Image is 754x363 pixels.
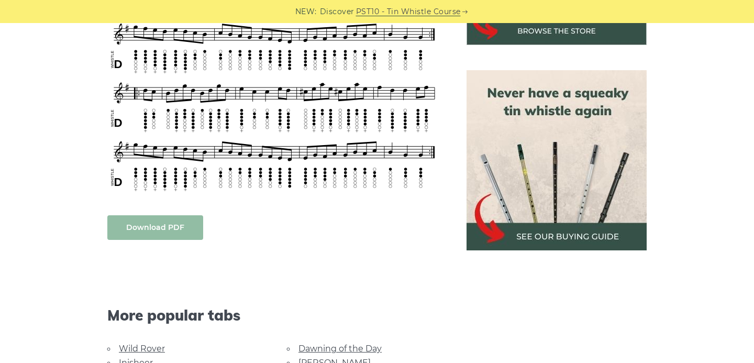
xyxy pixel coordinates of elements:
span: Discover [320,6,354,18]
a: Wild Rover [119,344,165,354]
a: PST10 - Tin Whistle Course [356,6,461,18]
a: Dawning of the Day [298,344,382,354]
img: tin whistle buying guide [467,70,647,250]
span: More popular tabs [107,306,441,324]
a: Download PDF [107,215,203,240]
span: NEW: [295,6,317,18]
